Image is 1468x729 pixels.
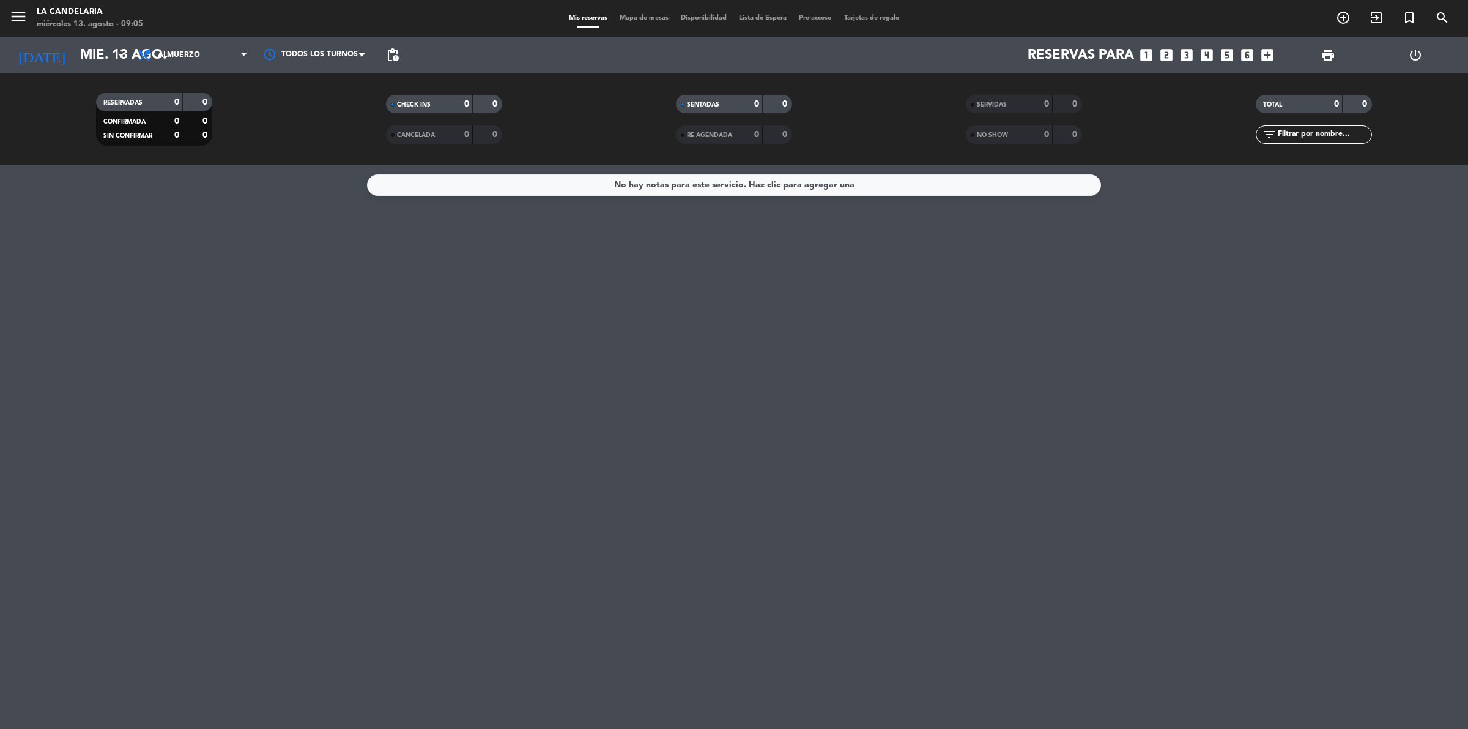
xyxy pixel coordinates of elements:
i: search [1435,10,1450,25]
div: LOG OUT [1371,37,1459,73]
div: miércoles 13. agosto - 09:05 [37,18,143,31]
strong: 0 [1044,130,1049,139]
i: looks_5 [1219,47,1235,63]
i: add_box [1259,47,1275,63]
span: NO SHOW [977,132,1008,138]
button: menu [9,7,28,30]
strong: 0 [1072,100,1080,108]
i: arrow_drop_down [114,48,128,62]
i: looks_3 [1179,47,1195,63]
strong: 0 [754,130,759,139]
div: No hay notas para este servicio. Haz clic para agregar una [614,178,854,192]
span: Reservas para [1028,48,1134,63]
span: Almuerzo [158,51,200,59]
i: turned_in_not [1402,10,1417,25]
strong: 0 [492,100,500,108]
strong: 0 [782,100,790,108]
strong: 0 [174,131,179,140]
strong: 0 [1334,100,1339,108]
strong: 0 [464,100,469,108]
span: Tarjetas de regalo [838,15,906,21]
span: Mis reservas [563,15,614,21]
i: [DATE] [9,42,74,69]
strong: 0 [754,100,759,108]
span: TOTAL [1263,102,1282,108]
i: looks_4 [1199,47,1215,63]
i: power_settings_new [1408,48,1423,62]
i: filter_list [1262,127,1277,142]
input: Filtrar por nombre... [1277,128,1371,141]
span: Disponibilidad [675,15,733,21]
strong: 0 [202,98,210,107]
div: LA CANDELARIA [37,6,143,18]
span: RESERVADAS [103,100,143,106]
span: print [1321,48,1335,62]
strong: 0 [1044,100,1049,108]
span: SERVIDAS [977,102,1007,108]
strong: 0 [1072,130,1080,139]
span: RE AGENDADA [687,132,732,138]
span: SIN CONFIRMAR [103,133,152,139]
i: add_circle_outline [1336,10,1351,25]
i: exit_to_app [1369,10,1384,25]
i: looks_one [1138,47,1154,63]
span: CHECK INS [397,102,431,108]
strong: 0 [492,130,500,139]
strong: 0 [174,117,179,125]
strong: 0 [202,131,210,140]
strong: 0 [174,98,179,107]
strong: 0 [464,130,469,139]
span: Pre-acceso [793,15,838,21]
span: CANCELADA [397,132,435,138]
span: pending_actions [385,48,400,62]
span: Lista de Espera [733,15,793,21]
strong: 0 [1362,100,1370,108]
span: SENTADAS [687,102,719,108]
strong: 0 [782,130,790,139]
i: looks_two [1158,47,1174,63]
strong: 0 [202,117,210,125]
i: menu [9,7,28,26]
i: looks_6 [1239,47,1255,63]
span: CONFIRMADA [103,119,146,125]
span: Mapa de mesas [614,15,675,21]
